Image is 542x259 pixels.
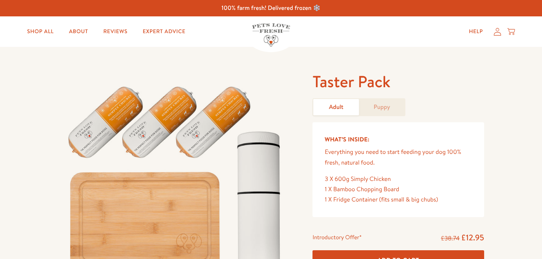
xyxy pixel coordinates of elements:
[359,99,405,115] a: Puppy
[463,24,489,39] a: Help
[252,23,290,46] img: Pets Love Fresh
[325,134,472,144] h5: What’s Inside:
[312,71,484,92] h1: Taster Pack
[325,174,472,184] div: 3 X 600g Simply Chicken
[441,234,459,243] s: £38.74
[325,147,472,168] p: Everything you need to start feeding your dog 100% fresh, natural food.
[63,24,94,39] a: About
[137,24,191,39] a: Expert Advice
[97,24,134,39] a: Reviews
[313,99,359,115] a: Adult
[325,185,399,193] span: 1 X Bamboo Chopping Board
[312,232,362,244] div: Introductory Offer*
[21,24,60,39] a: Shop All
[461,232,484,243] span: £12.95
[325,195,472,205] div: 1 X Fridge Container (fits small & big chubs)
